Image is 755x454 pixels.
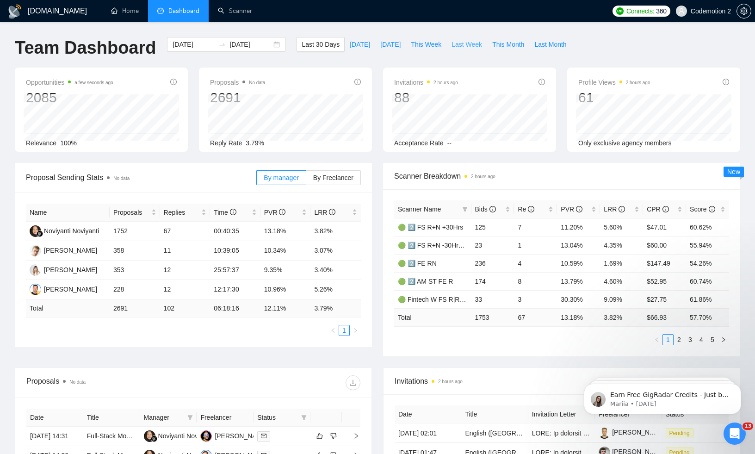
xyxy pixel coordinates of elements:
td: 12:17:30 [210,280,260,299]
a: 1 [663,335,673,345]
td: 125 [471,218,514,236]
td: 3.07% [310,241,361,261]
button: right [350,325,361,336]
img: SK [30,284,41,295]
div: Noviyanti Noviyanti [44,226,99,236]
span: PVR [561,205,582,213]
time: 2 hours ago [471,174,495,179]
img: logo [7,4,22,19]
td: $27.75 [643,290,686,308]
div: 2085 [26,89,113,106]
span: Bids [475,205,496,213]
span: Invitations [395,375,729,387]
span: Scanner Breakdown [394,170,729,182]
img: DB [30,245,41,256]
span: Profile Views [578,77,650,88]
td: 54.26% [686,254,729,272]
span: Pending [666,428,693,438]
h1: Team Dashboard [15,37,156,59]
li: 4 [696,334,707,345]
li: 2 [674,334,685,345]
span: Scanner Name [398,205,441,213]
span: info-circle [329,209,335,215]
td: 13.04% [557,236,600,254]
span: Reply Rate [210,139,242,147]
td: 3.82% [310,222,361,241]
a: 1 [339,325,349,336]
span: -- [447,139,452,147]
span: 100% [60,139,77,147]
span: Opportunities [26,77,113,88]
td: 5.26% [310,280,361,299]
a: [PERSON_NAME] [599,429,665,436]
td: 3.40% [310,261,361,280]
span: Last Week [452,39,482,50]
span: No data [69,379,86,385]
td: 57.70 % [686,308,729,326]
a: 4 [696,335,706,345]
td: 1752 [110,222,160,241]
td: 67 [514,308,557,326]
td: 10:39:05 [210,241,260,261]
span: dislike [330,432,337,440]
span: 360 [656,6,666,16]
td: Total [394,308,471,326]
li: Previous Page [651,334,662,345]
span: CPR [647,205,668,213]
th: Name [26,204,110,222]
div: [PERSON_NAME] [215,431,268,441]
td: 9.09% [600,290,643,308]
td: 228 [110,280,160,299]
td: 12.11 % [260,299,311,317]
td: $52.95 [643,272,686,290]
span: filter [186,410,195,424]
td: 4 [514,254,557,272]
span: Score [690,205,715,213]
a: 🟢 2️⃣ AM ST FE R [398,278,453,285]
span: filter [462,206,468,212]
th: Freelancer [197,409,254,427]
span: Time [214,209,236,216]
td: 358 [110,241,160,261]
span: setting [737,7,751,15]
span: Replies [164,207,200,218]
span: info-circle [538,79,545,85]
span: info-circle [723,79,729,85]
time: a few seconds ago [74,80,113,85]
a: setting [736,7,751,15]
span: info-circle [576,206,582,212]
span: info-circle [279,209,285,215]
span: info-circle [489,206,496,212]
span: LRR [314,209,335,216]
span: filter [187,415,193,420]
td: 236 [471,254,514,272]
td: 10.96% [260,280,311,299]
td: [DATE] 02:01 [395,423,461,443]
td: 10.59% [557,254,600,272]
span: filter [299,410,309,424]
span: left [654,337,660,342]
button: left [328,325,339,336]
a: homeHome [111,7,139,15]
span: info-circle [709,206,715,212]
li: 1 [339,325,350,336]
td: 102 [160,299,210,317]
td: 9.35% [260,261,311,280]
div: [PERSON_NAME] [44,245,97,255]
td: 67 [160,222,210,241]
button: This Week [406,37,446,52]
a: DK[PERSON_NAME] [30,266,97,273]
span: Proposal Sending Stats [26,172,256,183]
a: YG[PERSON_NAME] [200,432,268,439]
span: 13 [743,423,753,430]
span: [DATE] [350,39,370,50]
td: 3.82 % [600,308,643,326]
span: info-circle [528,206,534,212]
a: Full-Stack Mobile App Developer (React Native & Express.js) [87,432,262,440]
li: Next Page [350,325,361,336]
a: English ([GEOGRAPHIC_DATA]) Voice Actors Needed for Fictional Character Recording [465,429,718,437]
span: mail [261,433,266,439]
img: upwork-logo.png [616,7,624,15]
a: NNNoviyanti Noviyanti [30,227,99,234]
